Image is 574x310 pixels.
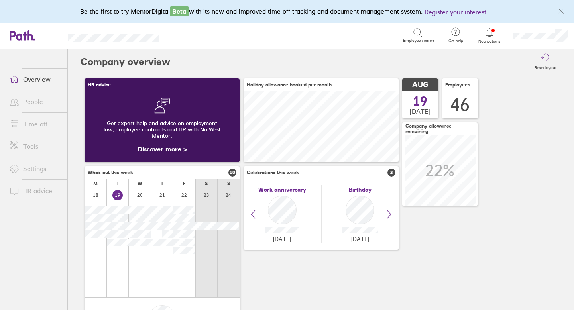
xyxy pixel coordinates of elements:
[3,94,67,110] a: People
[88,170,133,175] span: Who's out this week
[93,181,98,186] div: M
[205,181,208,186] div: S
[351,236,369,242] span: [DATE]
[530,49,561,75] button: Reset layout
[247,82,332,88] span: Holiday allowance booked per month
[116,181,119,186] div: T
[181,31,201,39] div: Search
[81,49,170,75] h2: Company overview
[3,183,67,199] a: HR advice
[227,181,230,186] div: S
[258,186,306,193] span: Work anniversary
[387,169,395,177] span: 3
[138,145,187,153] a: Discover more >
[410,108,431,115] span: [DATE]
[530,63,561,70] label: Reset layout
[405,123,474,134] span: Company allowance remaining
[403,38,434,43] span: Employee search
[413,95,427,108] span: 19
[412,81,428,89] span: AUG
[477,27,503,44] a: Notifications
[3,116,67,132] a: Time off
[170,6,189,16] span: Beta
[3,138,67,154] a: Tools
[161,181,163,186] div: T
[425,7,486,17] button: Register your interest
[477,39,503,44] span: Notifications
[80,6,494,17] div: Be the first to try MentorDigital with its new and improved time off tracking and document manage...
[91,114,233,145] div: Get expert help and advice on employment law, employee contracts and HR with NatWest Mentor.
[183,181,186,186] div: F
[349,186,372,193] span: Birthday
[450,95,470,115] div: 46
[247,170,299,175] span: Celebrations this week
[88,82,111,88] span: HR advice
[3,161,67,177] a: Settings
[443,39,469,43] span: Get help
[138,181,142,186] div: W
[273,236,291,242] span: [DATE]
[3,71,67,87] a: Overview
[445,82,470,88] span: Employees
[228,169,236,177] span: 10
